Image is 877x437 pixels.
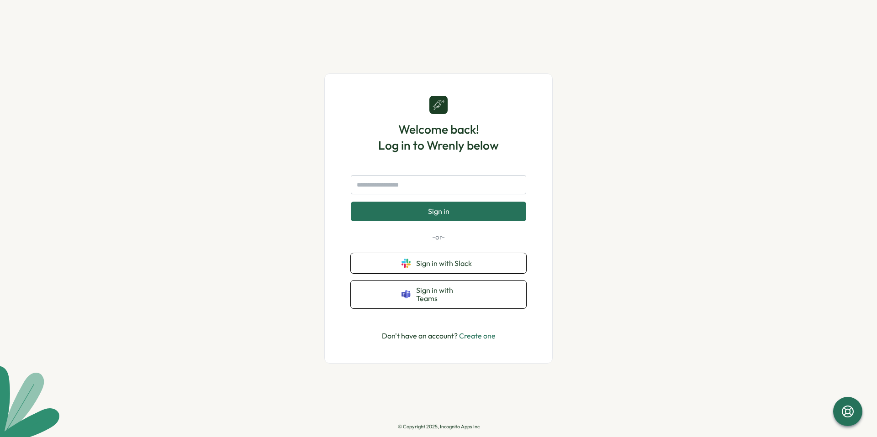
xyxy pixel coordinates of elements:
[398,424,480,430] p: © Copyright 2025, Incognito Apps Inc
[459,331,496,340] a: Create one
[351,281,526,308] button: Sign in with Teams
[351,232,526,242] p: -or-
[416,286,475,303] span: Sign in with Teams
[378,121,499,153] h1: Welcome back! Log in to Wrenly below
[351,253,526,273] button: Sign in with Slack
[382,330,496,342] p: Don't have an account?
[416,259,475,267] span: Sign in with Slack
[428,207,449,215] span: Sign in
[351,202,526,221] button: Sign in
